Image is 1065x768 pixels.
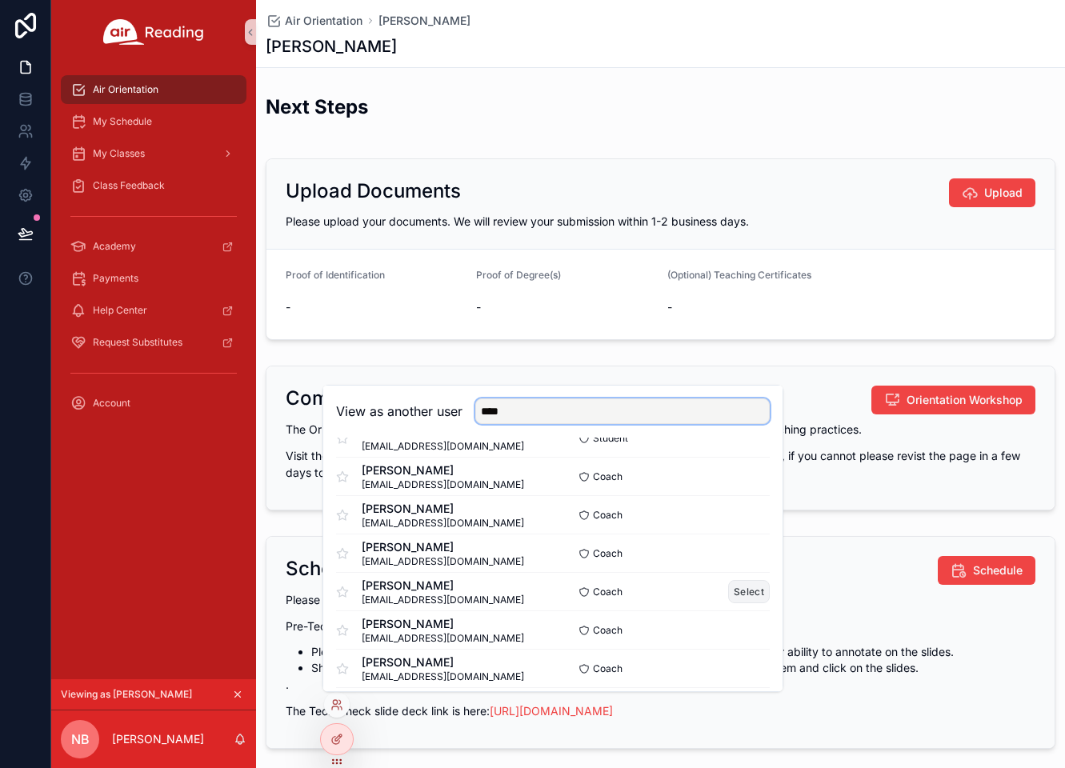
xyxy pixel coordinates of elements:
[266,13,362,29] a: Air Orientation
[667,269,811,281] span: (Optional) Teaching Certificates
[490,704,613,718] a: [URL][DOMAIN_NAME]
[286,447,1035,481] p: Visit the link above to view the Orientation Workshop schedule. If you can attend, please RSVP, i...
[667,299,1036,315] span: -
[973,562,1023,578] span: Schedule
[362,654,524,670] span: [PERSON_NAME]
[362,616,524,632] span: [PERSON_NAME]
[93,304,147,317] span: Help Center
[984,185,1023,201] span: Upload
[93,115,152,128] span: My Schedule
[266,94,368,120] h2: Next Steps
[286,702,1035,719] p: The Tech Check slide deck link is here:
[593,547,623,560] span: Coach
[938,556,1035,585] button: Schedule
[286,591,1035,608] p: Please schedule a tech check with the Air Reading Teacher Quality Team.
[61,107,246,136] a: My Schedule
[286,676,1035,693] p: .
[286,556,500,582] h2: Schedule a Tech Check
[112,731,204,747] p: [PERSON_NAME]
[378,13,470,29] a: [PERSON_NAME]
[61,688,192,701] span: Viewing as [PERSON_NAME]
[362,670,524,683] span: [EMAIL_ADDRESS][DOMAIN_NAME]
[285,13,362,29] span: Air Orientation
[593,470,623,483] span: Coach
[476,299,654,315] span: -
[593,662,623,675] span: Coach
[93,240,136,253] span: Academy
[286,421,1035,438] p: The Orientation Workshop will walk you through the Air Reading curriculum and some best teaching ...
[311,660,1035,676] li: Share the Tech Check slides in Google Meet and demonstrate how to advance through them and click ...
[362,555,524,568] span: [EMAIL_ADDRESS][DOMAIN_NAME]
[71,730,90,749] span: NB
[311,644,1035,660] li: Please share the Tech Check Slides in Zoom using advanced sharing mode and show your ability to a...
[103,19,204,45] img: App logo
[93,147,145,160] span: My Classes
[593,509,623,522] span: Coach
[362,501,524,517] span: [PERSON_NAME]
[61,171,246,200] a: Class Feedback
[362,440,524,453] span: [EMAIL_ADDRESS][DOMAIN_NAME]
[93,336,182,349] span: Request Substitutes
[51,64,256,438] div: scrollable content
[61,75,246,104] a: Air Orientation
[93,179,165,192] span: Class Feedback
[286,299,463,315] span: -
[93,83,158,96] span: Air Orientation
[907,392,1023,408] span: Orientation Workshop
[286,618,1035,634] p: Pre-Tech Check Must Complete:
[949,178,1035,207] button: Upload
[362,594,524,606] span: [EMAIL_ADDRESS][DOMAIN_NAME]
[593,432,628,445] span: Student
[286,214,749,228] span: Please upload your documents. We will review your submission within 1-2 business days.
[61,264,246,293] a: Payments
[61,232,246,261] a: Academy
[593,586,623,598] span: Coach
[728,580,770,603] button: Select
[362,462,524,478] span: [PERSON_NAME]
[362,478,524,491] span: [EMAIL_ADDRESS][DOMAIN_NAME]
[266,35,397,58] h1: [PERSON_NAME]
[871,386,1035,414] button: Orientation Workshop
[61,389,246,418] a: Account
[593,624,623,637] span: Coach
[61,328,246,357] a: Request Substitutes
[362,632,524,645] span: [EMAIL_ADDRESS][DOMAIN_NAME]
[286,178,461,204] h2: Upload Documents
[336,402,462,421] h2: View as another user
[61,139,246,168] a: My Classes
[362,578,524,594] span: [PERSON_NAME]
[362,517,524,530] span: [EMAIL_ADDRESS][DOMAIN_NAME]
[286,386,612,411] h2: Complete the Orientation Workshop
[476,269,561,281] span: Proof of Degree(s)
[362,539,524,555] span: [PERSON_NAME]
[93,272,138,285] span: Payments
[286,269,385,281] span: Proof of Identification
[93,397,130,410] span: Account
[61,296,246,325] a: Help Center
